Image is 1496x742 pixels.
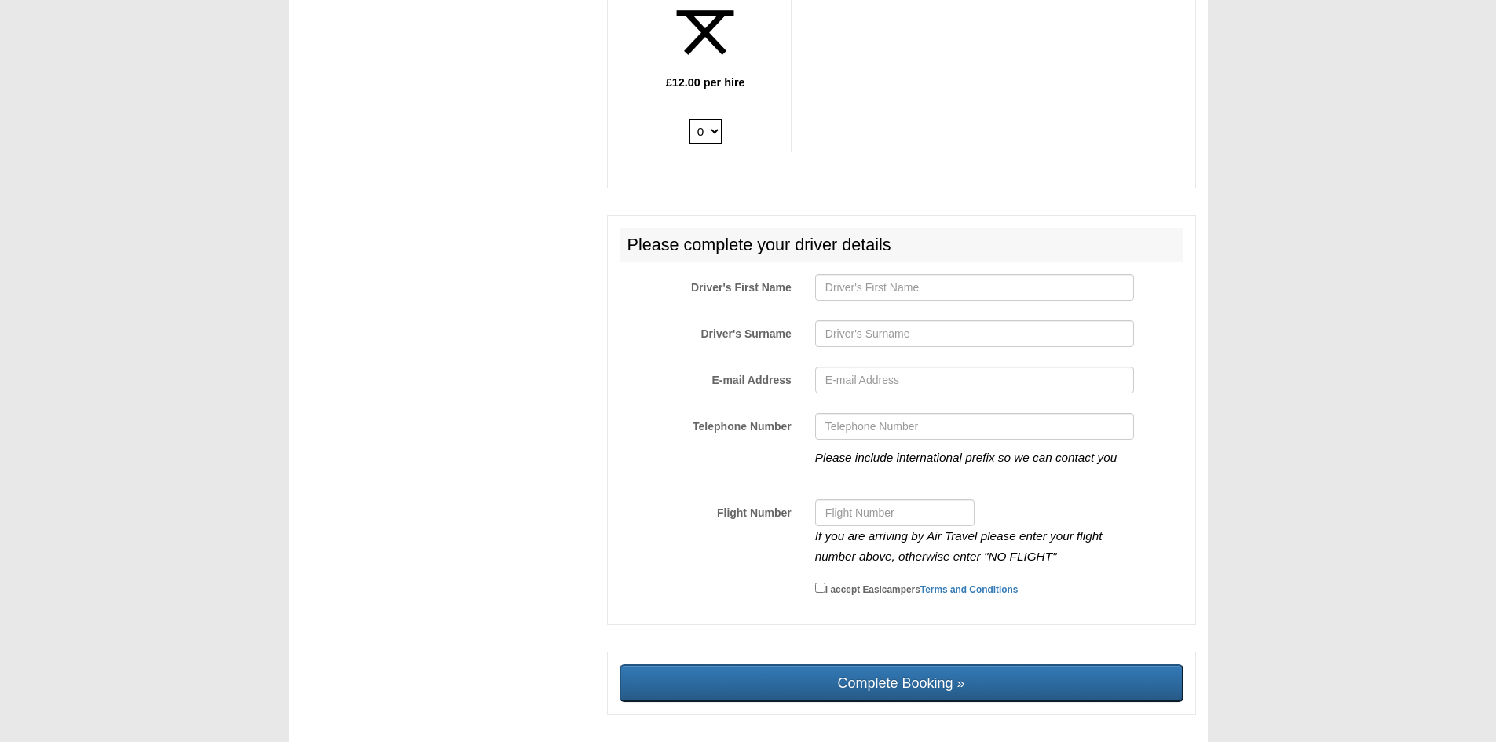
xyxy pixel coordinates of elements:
[815,320,1134,347] input: Driver's Surname
[608,413,803,434] label: Telephone Number
[608,499,803,521] label: Flight Number
[815,529,1103,563] i: If you are arriving by Air Travel please enter your flight number above, otherwise enter "NO FLIGHT"
[608,367,803,388] label: E-mail Address
[815,413,1134,440] input: Telephone Number
[620,664,1183,702] input: Complete Booking »
[815,274,1134,301] input: Driver's First Name
[920,584,1019,595] a: Terms and Conditions
[815,451,1117,464] i: Please include international prefix so we can contact you
[608,274,803,295] label: Driver's First Name
[608,320,803,342] label: Driver's Surname
[815,499,975,526] input: Flight Number
[825,584,1019,595] small: I accept Easicampers
[666,76,745,89] b: £12.00 per hire
[815,583,825,593] input: I accept EasicampersTerms and Conditions
[620,228,1183,262] h2: Please complete your driver details
[815,367,1134,393] input: E-mail Address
